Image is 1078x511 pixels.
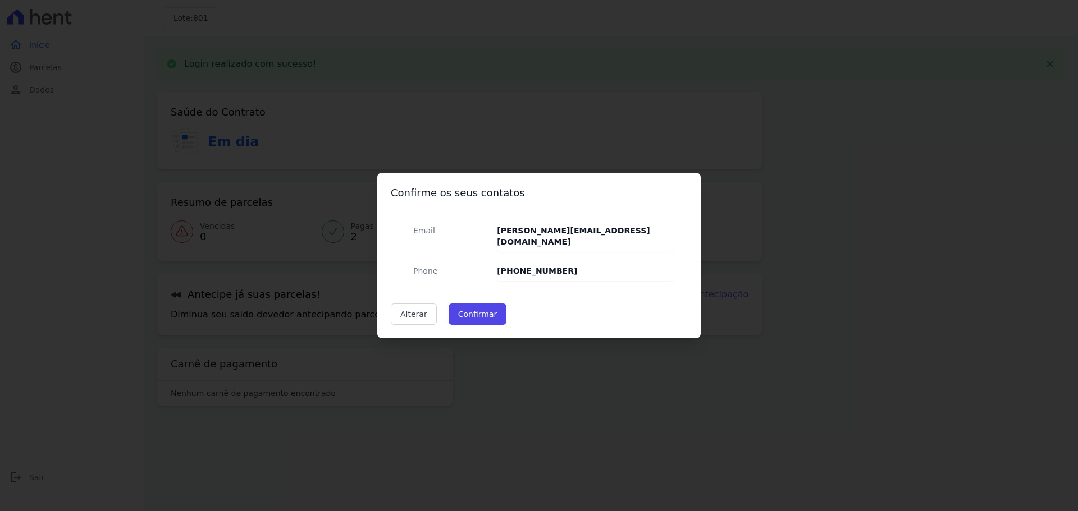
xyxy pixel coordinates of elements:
a: Alterar [391,303,437,325]
strong: [PHONE_NUMBER] [497,266,577,275]
button: Confirmar [449,303,507,325]
strong: [PERSON_NAME][EMAIL_ADDRESS][DOMAIN_NAME] [497,226,650,246]
span: translation missing: pt-BR.public.contracts.modal.confirmation.email [413,226,435,235]
h3: Confirme os seus contatos [391,186,687,200]
span: translation missing: pt-BR.public.contracts.modal.confirmation.phone [413,266,437,275]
